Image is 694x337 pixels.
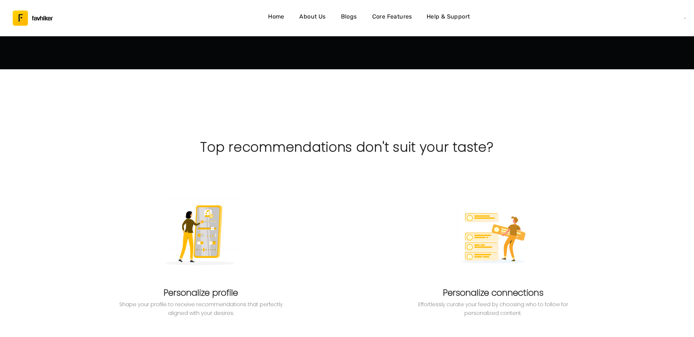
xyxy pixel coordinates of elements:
[268,12,284,21] h4: Home
[299,12,325,21] h4: About Us
[369,10,415,26] a: Core Features
[424,10,473,26] button: Help & Support
[401,300,585,317] p: Effortlessly curate your feed by choosing who to follow for personalized content.
[427,12,470,21] h4: Help & Support
[32,16,53,21] h3: favhiker
[296,10,328,26] a: About Us
[401,288,585,297] h1: Personalize connections
[341,12,357,21] h4: Blogs
[109,300,293,317] p: Shape your profile to receive recommendations that perfectly aligned with your desires.
[372,12,412,21] h4: Core Features
[337,10,361,26] a: Blogs
[109,288,293,297] h1: Personalize profile
[264,10,288,26] a: Home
